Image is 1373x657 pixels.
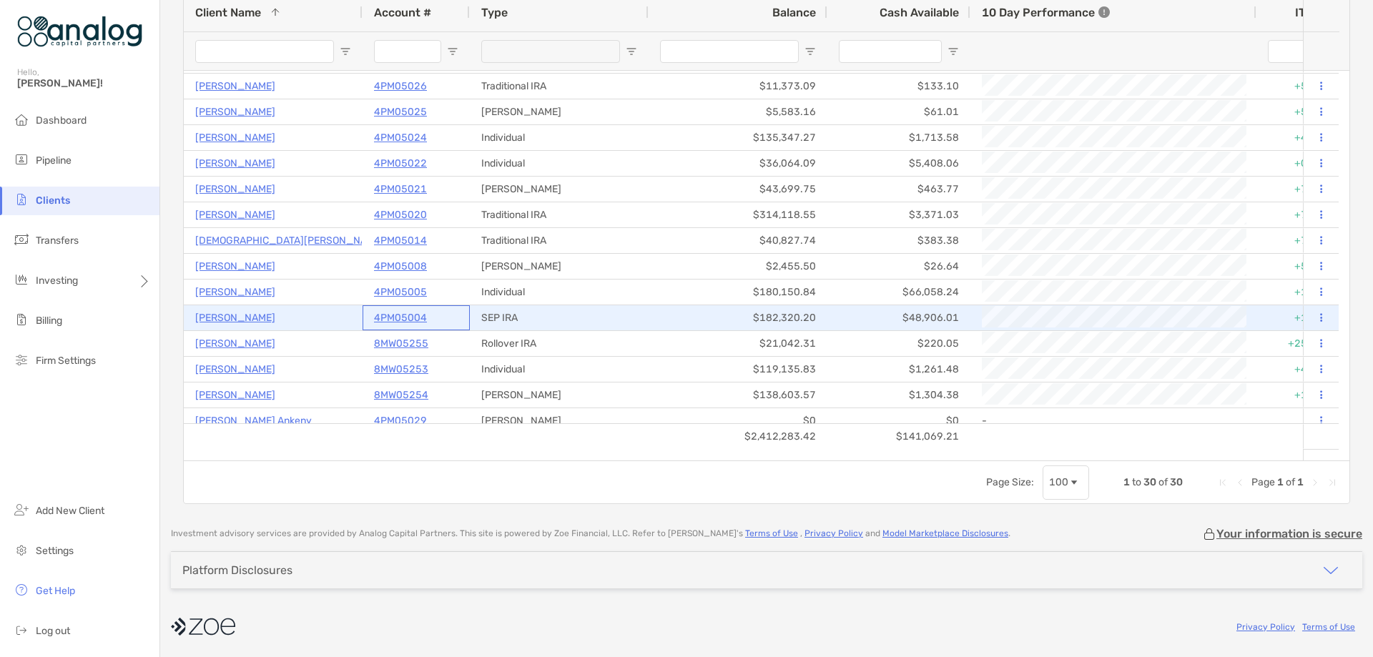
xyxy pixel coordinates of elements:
[649,125,827,150] div: $135,347.27
[827,280,970,305] div: $66,058.24
[827,99,970,124] div: $61.01
[1297,476,1304,488] span: 1
[1322,562,1339,579] img: icon arrow
[195,154,275,172] p: [PERSON_NAME]
[649,74,827,99] div: $11,373.09
[36,275,78,287] span: Investing
[470,254,649,279] div: [PERSON_NAME]
[1049,476,1068,488] div: 100
[374,6,431,19] span: Account #
[195,386,275,404] a: [PERSON_NAME]
[1256,254,1342,279] div: +5.47%
[195,412,312,430] a: [PERSON_NAME] Ankeny
[1132,476,1141,488] span: to
[1256,331,1342,356] div: +25.45%
[374,103,427,121] p: 4PM05025
[13,271,30,288] img: investing icon
[827,151,970,176] div: $5,408.06
[470,382,649,407] div: [PERSON_NAME]
[13,311,30,328] img: billing icon
[36,505,104,517] span: Add New Client
[982,409,1245,433] div: -
[195,180,275,198] p: [PERSON_NAME]
[660,40,799,63] input: Balance Filter Input
[745,528,798,538] a: Terms of Use
[171,528,1010,539] p: Investment advisory services are provided by Analog Capital Partners . This site is powered by Zo...
[36,545,74,557] span: Settings
[36,194,70,207] span: Clients
[827,125,970,150] div: $1,713.58
[827,408,970,433] div: $0
[374,129,427,147] p: 4PM05024
[1256,228,1342,253] div: +7.88%
[470,74,649,99] div: Traditional IRA
[374,77,427,95] a: 4PM05026
[1256,177,1342,202] div: +7.30%
[804,46,816,57] button: Open Filter Menu
[481,6,508,19] span: Type
[374,309,427,327] a: 4PM05004
[374,386,428,404] a: 8MW05254
[649,357,827,382] div: $119,135.83
[36,315,62,327] span: Billing
[772,6,816,19] span: Balance
[470,202,649,227] div: Traditional IRA
[17,6,142,57] img: Zoe Logo
[36,234,79,247] span: Transfers
[1256,74,1342,99] div: +5.23%
[827,74,970,99] div: $133.10
[1251,476,1275,488] span: Page
[13,541,30,558] img: settings icon
[1256,280,1342,305] div: +1.00%
[1158,476,1168,488] span: of
[839,40,942,63] input: Cash Available Filter Input
[13,581,30,598] img: get-help icon
[195,335,275,352] p: [PERSON_NAME]
[1286,476,1295,488] span: of
[17,77,151,89] span: [PERSON_NAME]!
[13,501,30,518] img: add_new_client icon
[1256,408,1342,433] div: 0%
[374,360,428,378] a: 8MW05253
[649,177,827,202] div: $43,699.75
[374,154,427,172] a: 4PM05022
[1327,477,1338,488] div: Last Page
[827,357,970,382] div: $1,261.48
[626,46,637,57] button: Open Filter Menu
[470,151,649,176] div: Individual
[1234,477,1246,488] div: Previous Page
[195,283,275,301] a: [PERSON_NAME]
[374,335,428,352] a: 8MW05255
[948,46,959,57] button: Open Filter Menu
[195,129,275,147] a: [PERSON_NAME]
[1256,202,1342,227] div: +7.14%
[649,382,827,407] div: $138,603.57
[827,382,970,407] div: $1,304.38
[195,232,384,250] a: [DEMOGRAPHIC_DATA][PERSON_NAME]
[1256,125,1342,150] div: +4.84%
[1256,382,1342,407] div: +1.43%
[374,180,427,198] a: 4PM05021
[195,360,275,378] p: [PERSON_NAME]
[1256,99,1342,124] div: +5.72%
[1302,622,1355,632] a: Terms of Use
[13,231,30,248] img: transfers icon
[880,6,959,19] span: Cash Available
[195,257,275,275] a: [PERSON_NAME]
[195,77,275,95] a: [PERSON_NAME]
[374,40,441,63] input: Account # Filter Input
[882,528,1008,538] a: Model Marketplace Disclosures
[827,331,970,356] div: $220.05
[986,476,1034,488] div: Page Size:
[374,412,427,430] p: 4PM05029
[13,621,30,638] img: logout icon
[374,206,427,224] p: 4PM05020
[827,424,970,449] div: $141,069.21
